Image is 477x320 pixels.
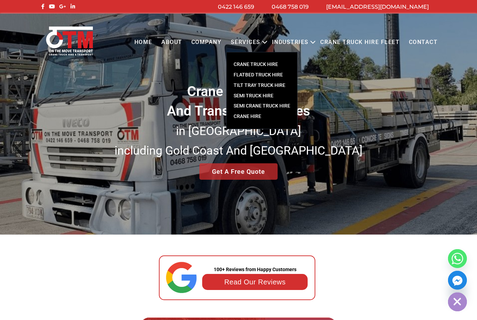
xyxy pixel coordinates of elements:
[227,80,297,91] a: TILT TRAY TRUCK HIRE
[404,33,442,52] a: Contact
[218,3,254,10] a: 0422 146 659
[326,3,429,10] a: [EMAIL_ADDRESS][DOMAIN_NAME]
[187,33,226,52] a: COMPANY
[227,101,297,111] a: SEMI CRANE TRUCK HIRE
[227,59,297,70] a: CRANE TRUCK HIRE
[214,267,296,272] strong: 100+ Reviews from Happy Customers
[267,33,313,52] a: Industries
[227,91,297,101] a: SEMI TRUCK HIRE
[227,111,297,122] a: Crane Hire
[157,33,187,52] a: About
[272,3,309,10] a: 0468 758 019
[199,163,278,180] a: Get A Free Quote
[227,70,297,80] a: FLATBED TRUCK HIRE
[448,271,467,290] a: Facebook_Messenger
[226,33,265,52] a: Services
[448,249,467,268] a: Whatsapp
[316,33,404,52] a: Crane Truck Hire Fleet
[130,33,156,52] a: Home
[224,278,286,286] a: Read Our Reviews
